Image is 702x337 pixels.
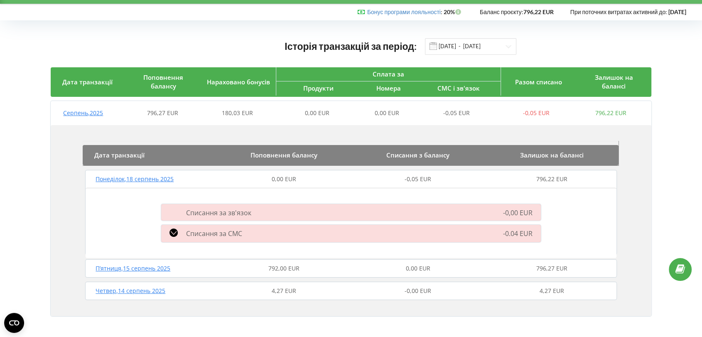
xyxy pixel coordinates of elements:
[405,175,431,183] span: -0,05 EUR
[62,78,113,86] span: Дата транзакції
[595,109,626,117] span: 796,22 EUR
[668,8,686,15] strong: [DATE]
[94,151,145,159] span: Дата транзакції
[536,175,567,183] span: 796,22 EUR
[186,208,251,217] span: Списання за зв'язок
[285,40,417,52] span: Історія транзакцій за період:
[523,8,554,15] strong: 796,22 EUR
[523,109,549,117] span: -0,05 EUR
[515,78,562,86] span: Разом списано
[503,229,533,238] span: -0.04 EUR
[540,287,564,295] span: 4,27 EUR
[503,208,533,217] span: -0,00 EUR
[405,287,431,295] span: -0,00 EUR
[386,151,449,159] span: Списання з балансу
[222,109,253,117] span: 180,03 EUR
[376,84,401,92] span: Номера
[63,109,103,117] span: Серпень , 2025
[250,151,317,159] span: Поповнення балансу
[96,175,174,183] span: Понеділок , 18 серпень 2025
[272,175,296,183] span: 0,00 EUR
[367,8,441,15] a: Бонус програми лояльності
[594,73,633,90] span: Залишок на балансі
[373,70,404,78] span: Сплата за
[305,109,329,117] span: 0,00 EUR
[536,264,567,272] span: 796,27 EUR
[147,109,178,117] span: 796,27 EUR
[143,73,183,90] span: Поповнення балансу
[186,229,242,238] span: Списання за СМС
[272,287,296,295] span: 4,27 EUR
[570,8,667,15] span: При поточних витратах активний до:
[367,8,442,15] span: :
[96,287,165,295] span: Четвер , 14 серпень 2025
[4,313,24,333] button: Open CMP widget
[444,8,463,15] strong: 20%
[520,151,584,159] span: Залишок на балансі
[303,84,334,92] span: Продукти
[437,84,480,92] span: СМС і зв'язок
[480,8,523,15] span: Баланс проєкту:
[406,264,430,272] span: 0,00 EUR
[268,264,299,272] span: 792,00 EUR
[207,78,270,86] span: Нараховано бонусів
[96,264,170,272] span: П’ятниця , 15 серпень 2025
[443,109,470,117] span: -0,05 EUR
[374,109,399,117] span: 0,00 EUR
